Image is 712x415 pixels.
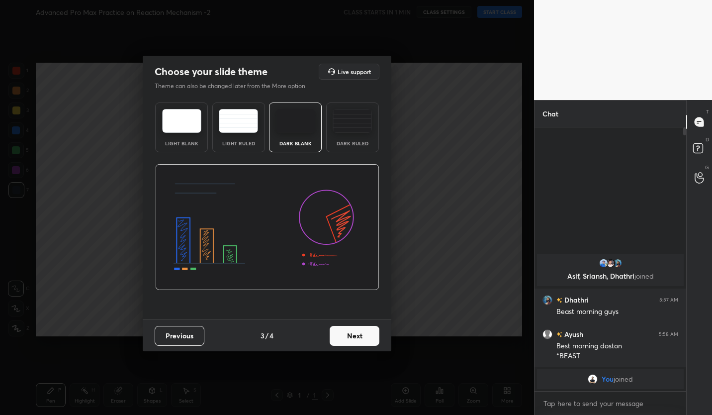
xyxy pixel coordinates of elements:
[261,330,265,341] h4: 3
[599,258,609,268] img: e3824f2b4b274ca6b338f96faea85826.jpg
[602,375,614,383] span: You
[162,109,201,133] img: lightTheme.e5ed3b09.svg
[543,272,678,280] p: Asif, Sriansh, Dhathri
[588,374,598,384] img: 4f8807ec01434c5dab6705aa18f26c01.jpg
[634,271,654,281] span: joined
[219,109,258,133] img: lightRuledTheme.5fabf969.svg
[155,65,267,78] h2: Choose your slide theme
[269,330,273,341] h4: 4
[266,330,268,341] h4: /
[556,341,678,351] div: Best morning doston
[613,258,623,268] img: b474c2e695984af2b0ee847b00cf5420.jpg
[333,109,372,133] img: darkRuledTheme.de295e13.svg
[155,164,379,291] img: darkThemeBanner.d06ce4a2.svg
[276,109,315,133] img: darkTheme.f0cc69e5.svg
[338,69,371,75] h5: Live support
[659,297,678,303] div: 5:57 AM
[275,141,315,146] div: Dark Blank
[614,375,633,383] span: joined
[562,295,589,305] h6: Dhathri
[542,295,552,305] img: b474c2e695984af2b0ee847b00cf5420.jpg
[542,329,552,339] img: default.png
[606,258,616,268] img: eb2c346713e848d6a56ec647e9dd72bd.jpg
[333,141,372,146] div: Dark Ruled
[155,82,316,91] p: Theme can also be changed later from the More option
[556,351,678,361] div: *BEAST
[162,141,201,146] div: Light Blank
[155,326,204,346] button: Previous
[706,108,709,115] p: T
[330,326,379,346] button: Next
[659,331,678,337] div: 5:58 AM
[219,141,259,146] div: Light Ruled
[705,164,709,171] p: G
[534,252,686,391] div: grid
[562,329,583,339] h6: Ayush
[556,298,562,303] img: no-rating-badge.077c3623.svg
[534,101,566,127] p: Chat
[556,332,562,337] img: no-rating-badge.077c3623.svg
[556,307,678,317] div: Beast morning guys
[706,136,709,143] p: D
